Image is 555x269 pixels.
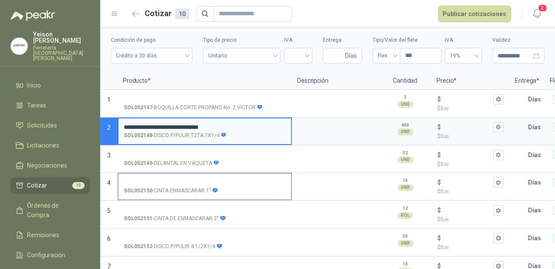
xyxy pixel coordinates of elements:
[72,182,85,189] span: 10
[124,215,152,223] strong: SOL052151
[116,49,187,62] span: Crédito a 30 días
[124,124,286,131] input: SOL052148-DISCO P/PULIR T27A 7X1/4
[124,96,286,103] input: SOL052147-BOQUILLA CORTE PROPANO No. 2 VICTOR
[443,151,491,158] input: $$0,00
[124,159,152,168] strong: SOL052149
[437,122,441,132] p: $
[124,187,152,195] strong: SOL052150
[493,122,504,132] button: $$0,00
[437,132,504,141] p: $
[378,49,395,62] span: Flex
[443,162,449,167] span: ,00
[10,197,90,223] a: Órdenes de Compra
[397,101,413,108] div: UND
[27,250,65,260] span: Configuración
[208,49,275,62] span: Unitario
[437,94,441,104] p: $
[33,45,90,61] p: Ferretería [GEOGRAPHIC_DATA][PERSON_NAME]
[403,261,408,268] p: 10
[27,161,67,170] span: Negociaciones
[528,174,545,191] p: Días
[124,131,227,140] p: - DISCO P/PULIR T27A 7X1/4
[493,177,504,188] button: $$0,00
[379,72,431,90] p: Cantidad
[445,36,482,44] label: IVA
[443,207,491,214] input: $$0,00
[443,189,449,194] span: ,00
[528,118,545,136] p: Días
[118,72,292,90] p: Producto
[397,156,413,163] div: UND
[443,179,491,186] input: $$0,00
[10,157,90,174] a: Negociaciones
[443,106,449,111] span: ,00
[203,36,281,44] label: Tipo de precio
[528,91,545,108] p: Días
[11,38,27,54] img: Company Logo
[10,177,90,194] a: Cotizar10
[27,230,59,240] span: Remisiones
[440,161,449,167] span: 0
[124,152,286,158] input: SOL052149-DELANTAL EN VAQUETA
[440,133,449,139] span: 0
[124,187,218,195] p: - CINTA ENMASCARAR 1"
[403,233,408,240] p: 50
[111,36,193,44] label: Condición de pago
[443,235,491,242] input: $$0,00
[124,179,286,186] input: SOL052150-CINTA ENMASCARAR 1"
[528,202,545,219] p: Días
[529,6,545,22] button: 2
[493,205,504,215] button: $$0,00
[397,240,413,247] div: UND
[404,94,406,101] p: 3
[107,179,111,186] span: 4
[510,72,545,90] p: Entrega
[443,245,449,250] span: ,00
[437,188,504,196] p: $
[124,104,152,112] strong: SOL052147
[33,31,90,44] p: Yeison [PERSON_NAME]
[493,233,504,243] button: $$0,00
[124,131,152,140] strong: SOL052148
[175,9,189,19] div: 10
[10,227,90,243] a: Remisiones
[107,96,111,103] span: 1
[124,159,219,168] p: - DELANTAL EN VAQUETA
[10,77,90,94] a: Inicio
[27,101,46,110] span: Tareas
[437,205,441,215] p: $
[403,177,408,184] p: 10
[443,262,491,269] input: $
[10,117,90,134] a: Solicitudes
[440,105,449,111] span: 0
[440,188,449,195] span: 0
[292,72,379,90] p: Descripción
[107,235,111,242] span: 6
[403,150,408,157] p: 32
[440,244,449,250] span: 0
[10,247,90,263] a: Configuración
[27,121,57,130] span: Solicitudes
[440,216,449,222] span: 0
[345,48,357,63] span: Días
[284,36,312,44] label: IVA
[443,217,449,222] span: ,00
[10,97,90,114] a: Tareas
[27,81,41,90] span: Inicio
[107,207,111,214] span: 5
[397,212,413,219] div: ROL
[107,152,111,159] span: 3
[397,184,413,191] div: UND
[437,150,441,160] p: $
[372,36,441,44] label: Tipo/Valor del flete
[403,205,408,212] p: 12
[437,104,504,113] p: $
[145,7,189,20] h2: Cotizar
[10,137,90,154] a: Licitaciones
[401,122,409,129] p: 400
[528,146,545,164] p: Días
[397,128,413,135] div: UND
[437,160,504,168] p: $
[450,49,477,62] span: 19%
[438,6,511,22] button: Publicar cotizaciones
